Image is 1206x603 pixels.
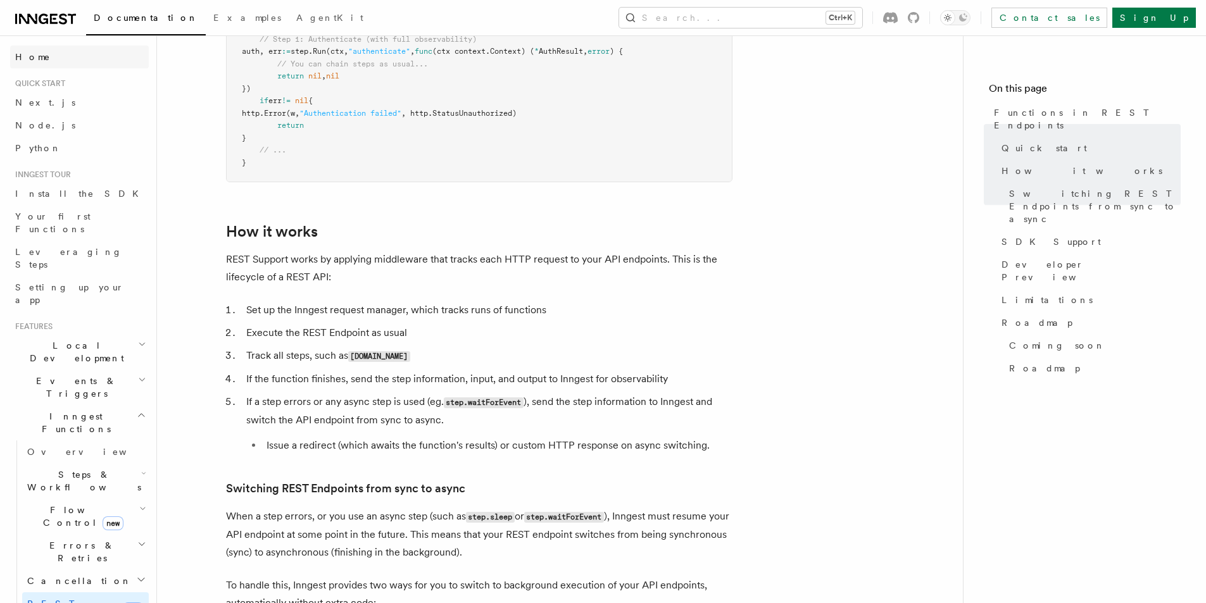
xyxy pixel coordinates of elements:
li: Track all steps, such as [242,347,732,365]
a: Next.js [10,91,149,114]
kbd: Ctrl+K [826,11,855,24]
a: Functions in REST Endpoints [989,101,1181,137]
span: auth, err [242,47,282,56]
a: Python [10,137,149,159]
span: Examples [213,13,281,23]
span: err [268,96,282,105]
span: Local Development [10,339,138,364]
a: Roadmap [996,311,1181,334]
a: Leveraging Steps [10,240,149,276]
p: When a step errors, or you use an async step (such as or ), Inngest must resume your API endpoint... [226,507,732,561]
span: Steps & Workflows [22,468,141,494]
li: Execute the REST Endpoint as usual [242,324,732,342]
code: step.waitForEvent [524,512,604,523]
span: Leveraging Steps [15,247,122,270]
span: Install the SDK [15,189,146,199]
span: Run [313,47,326,56]
span: Events & Triggers [10,375,138,400]
a: AgentKit [289,4,371,34]
span: , http.StatusUnauthorized) [401,109,517,118]
span: , [322,71,326,80]
span: "authenticate" [348,47,410,56]
span: Inngest Functions [10,410,137,435]
a: Sign Up [1112,8,1196,28]
span: nil [326,71,339,80]
span: Cancellation [22,575,132,587]
a: Home [10,46,149,68]
button: Local Development [10,334,149,370]
span: Error [264,109,286,118]
span: , [410,47,415,56]
a: Node.js [10,114,149,137]
button: Steps & Workflows [22,463,149,499]
span: http. [242,109,264,118]
span: Roadmap [1002,316,1072,329]
span: Switching REST Endpoints from sync to async [1009,187,1181,225]
a: Quick start [996,137,1181,159]
span: (ctx context.Context) ( [432,47,534,56]
a: How it works [996,159,1181,182]
a: Your first Functions [10,205,149,240]
span: if [260,96,268,105]
span: ) { [610,47,623,56]
span: "Authentication failed" [299,109,401,118]
a: Switching REST Endpoints from sync to async [226,480,465,497]
span: (w, [286,109,299,118]
li: If a step errors or any async step is used (eg. ), send the step information to Inngest and switc... [242,393,732,454]
span: // ... [260,146,286,154]
span: Functions in REST Endpoints [994,106,1181,132]
span: func [415,47,432,56]
span: AuthResult, [539,47,587,56]
span: AgentKit [296,13,363,23]
button: Inngest Functions [10,405,149,440]
a: How it works [226,223,318,240]
span: Coming soon [1009,339,1105,352]
code: [DOMAIN_NAME] [348,351,410,362]
li: If the function finishes, send the step information, input, and output to Inngest for observability [242,370,732,388]
span: Features [10,321,53,332]
span: SDK Support [1002,235,1101,248]
a: Developer Preview [996,253,1181,289]
span: Quick start [10,78,65,89]
p: REST Support works by applying middleware that tracks each HTTP request to your API endpoints. Th... [226,251,732,286]
span: Your first Functions [15,211,91,234]
button: Flow Controlnew [22,499,149,534]
span: Setting up your app [15,282,124,305]
span: return [277,121,304,130]
span: Documentation [94,13,198,23]
a: Limitations [996,289,1181,311]
span: error [587,47,610,56]
span: Roadmap [1009,362,1080,375]
span: // Step 1: Authenticate (with full observability) [260,35,477,44]
a: Roadmap [1004,357,1181,380]
span: // You can chain steps as usual... [277,59,428,68]
span: != [282,96,291,105]
span: Next.js [15,97,75,108]
span: { [308,96,313,105]
span: } [242,134,246,142]
button: Search...Ctrl+K [619,8,862,28]
a: Setting up your app [10,276,149,311]
span: nil [308,71,322,80]
span: step. [291,47,313,56]
span: Quick start [1002,142,1087,154]
a: SDK Support [996,230,1181,253]
span: (ctx, [326,47,348,56]
a: Coming soon [1004,334,1181,357]
h4: On this page [989,81,1181,101]
button: Cancellation [22,569,149,592]
span: new [103,516,123,530]
span: Overview [27,447,158,457]
span: Developer Preview [1002,258,1181,283]
button: Errors & Retries [22,534,149,569]
a: Examples [206,4,289,34]
a: Contact sales [991,8,1107,28]
a: Documentation [86,4,206,35]
code: step.sleep [466,512,515,523]
span: }) [242,84,251,93]
span: Limitations [1002,294,1093,306]
li: Set up the Inngest request manager, which tracks runs of functions [242,301,732,319]
a: Switching REST Endpoints from sync to async [1004,182,1181,230]
span: How it works [1002,165,1162,177]
span: Flow Control [22,504,139,529]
